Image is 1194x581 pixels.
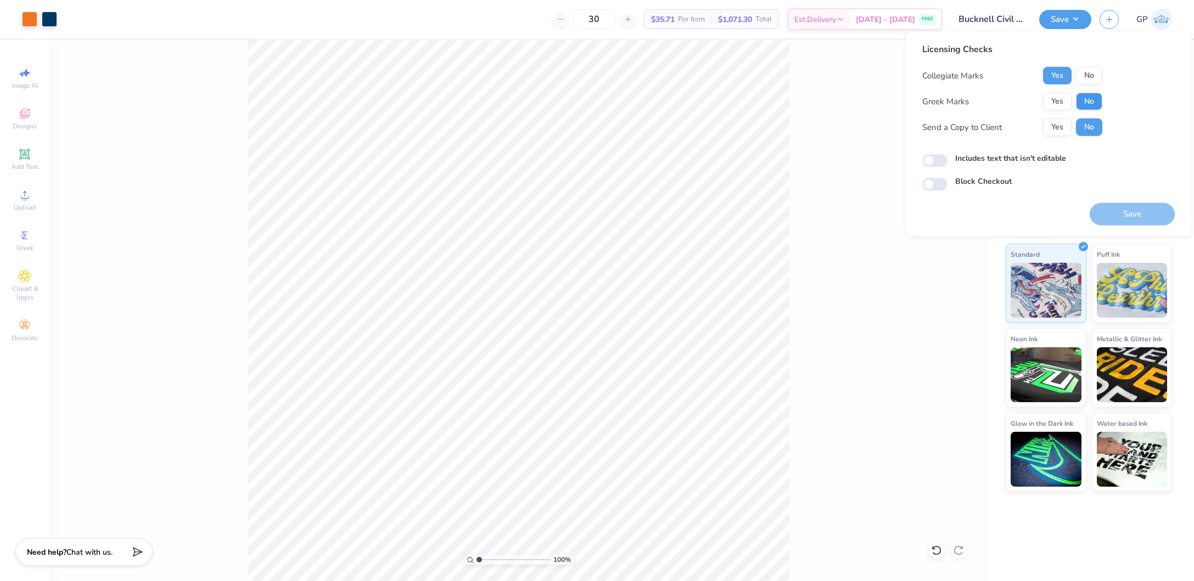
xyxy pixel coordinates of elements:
label: Block Checkout [955,176,1012,187]
span: Total [755,14,772,25]
span: Metallic & Glitter Ink [1097,333,1162,345]
input: – – [573,9,615,29]
span: $1,071.30 [718,14,752,25]
span: Clipart & logos [5,284,44,302]
span: [DATE] - [DATE] [856,14,915,25]
div: Collegiate Marks [922,70,983,82]
div: Send a Copy to Client [922,121,1002,134]
img: Puff Ink [1097,263,1168,318]
img: Water based Ink [1097,432,1168,487]
label: Includes text that isn't editable [955,153,1066,164]
button: No [1076,93,1102,110]
a: GP [1136,9,1172,30]
img: Neon Ink [1011,347,1081,402]
button: Yes [1043,119,1072,136]
span: 100 % [553,555,571,565]
span: Est. Delivery [794,14,836,25]
span: Water based Ink [1097,418,1147,429]
strong: Need help? [27,547,66,557]
span: Glow in the Dark Ink [1011,418,1073,429]
button: Save [1039,10,1091,29]
span: Puff Ink [1097,249,1120,260]
span: Add Text [12,162,38,171]
img: Gene Padilla [1151,9,1172,30]
span: Standard [1011,249,1040,260]
span: GP [1136,13,1148,26]
span: Designs [13,122,37,131]
span: Per Item [678,14,705,25]
img: Glow in the Dark Ink [1011,432,1081,487]
img: Metallic & Glitter Ink [1097,347,1168,402]
span: $35.71 [651,14,675,25]
span: FREE [922,15,933,23]
div: Licensing Checks [922,43,1102,56]
button: No [1076,67,1102,84]
span: Upload [14,203,36,212]
span: Greek [16,244,33,252]
span: Image AI [12,81,38,90]
span: Neon Ink [1011,333,1038,345]
div: Greek Marks [922,95,969,108]
input: Untitled Design [950,8,1031,30]
button: Yes [1043,93,1072,110]
img: Standard [1011,263,1081,318]
span: Chat with us. [66,547,113,557]
button: Yes [1043,67,1072,84]
button: No [1076,119,1102,136]
span: Decorate [12,334,38,342]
